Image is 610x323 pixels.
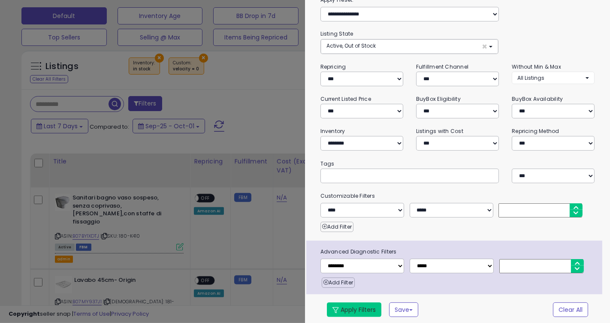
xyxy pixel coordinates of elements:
button: Add Filter [322,278,355,288]
button: Apply Filters [327,302,381,317]
small: Inventory [320,127,345,135]
button: Active, Out of Stock × [321,39,498,54]
small: Tags [314,159,601,169]
button: All Listings [512,72,595,84]
small: Without Min & Max [512,63,561,70]
button: Add Filter [320,222,353,232]
span: All Listings [517,74,544,82]
small: BuyBox Availability [512,95,563,103]
button: Clear All [553,302,588,317]
small: Customizable Filters [314,191,601,201]
small: Listing State [320,30,353,37]
small: BuyBox Eligibility [416,95,461,103]
small: Repricing Method [512,127,559,135]
small: Current Listed Price [320,95,371,103]
span: × [482,42,487,51]
small: Listings with Cost [416,127,463,135]
small: Fulfillment Channel [416,63,468,70]
span: Active, Out of Stock [326,42,376,49]
small: Repricing [320,63,346,70]
span: Advanced Diagnostic Filters [314,247,603,257]
button: Save [389,302,418,317]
